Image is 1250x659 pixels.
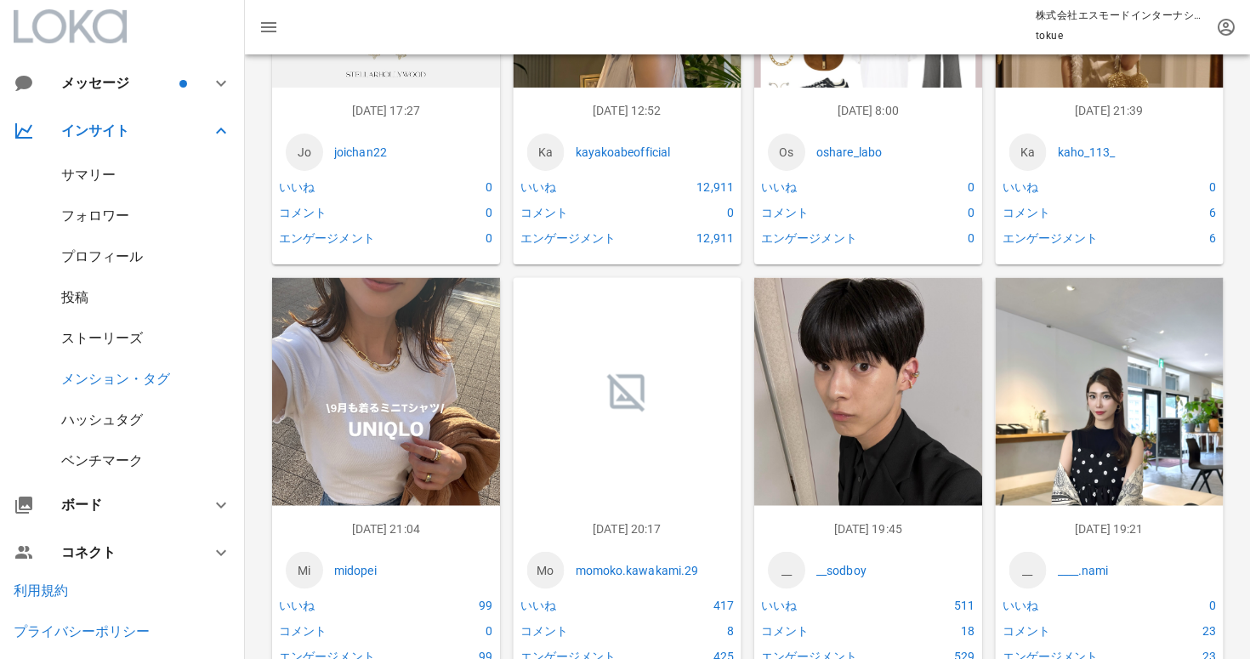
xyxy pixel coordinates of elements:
[286,551,323,588] a: Mi
[664,174,737,200] div: 12,911
[61,412,143,428] a: ハッシュタグ
[517,225,664,251] div: エンゲージメント
[61,207,129,224] a: フォロワー
[664,617,737,643] div: 8
[758,225,905,251] div: エンゲージメント
[61,122,190,139] div: インサイト
[1036,27,1206,44] p: tokue
[999,592,1146,617] div: いいね
[1058,560,1210,579] a: ____.nami
[758,592,905,617] div: いいね
[61,371,170,387] a: メンション・タグ
[768,551,805,588] a: __
[276,617,423,643] div: コメント
[999,617,1146,643] div: コメント
[276,200,423,225] div: コメント
[286,134,323,171] a: Jo
[423,174,496,200] div: 0
[61,248,143,264] a: プロフィール
[1009,101,1210,120] p: [DATE] 21:39
[905,200,978,225] div: 0
[423,592,496,617] div: 99
[527,134,565,171] a: Ka
[1009,551,1047,588] a: __
[276,592,423,617] div: いいね
[1146,617,1219,643] div: 23
[423,225,496,251] div: 0
[517,174,664,200] div: いいね
[276,174,423,200] div: いいね
[61,75,176,91] div: メッセージ
[61,497,190,513] div: ボード
[664,200,737,225] div: 0
[423,617,496,643] div: 0
[517,200,664,225] div: コメント
[999,174,1146,200] div: いいね
[286,519,486,537] p: [DATE] 21:04
[14,582,68,599] div: 利用規約
[334,560,486,579] a: midopei
[61,289,88,305] a: 投稿
[905,592,978,617] div: 511
[334,143,486,162] a: joichan22
[664,225,737,251] div: 12,911
[576,560,728,579] a: momoko.kawakami.29
[527,101,728,120] p: [DATE] 12:52
[905,617,978,643] div: 18
[1146,592,1219,617] div: 0
[905,225,978,251] div: 0
[664,592,737,617] div: 417
[527,519,728,537] p: [DATE] 20:17
[816,143,969,162] a: oshare_labo
[758,174,905,200] div: いいね
[61,330,143,346] a: ストーリーズ
[61,167,116,183] a: サマリー
[816,560,969,579] a: __sodboy
[14,623,150,639] a: プライバシーポリシー
[527,551,565,588] a: Mo
[754,278,982,570] img: 1481104544910866_18062413145372608_547861702223568160_n.jpg
[286,101,486,120] p: [DATE] 17:27
[905,174,978,200] div: 0
[999,200,1146,225] div: コメント
[768,101,969,120] p: [DATE] 8:00
[276,225,423,251] div: エンゲージメント
[517,617,664,643] div: コメント
[576,143,728,162] a: kayakoabeofficial
[423,200,496,225] div: 0
[999,225,1146,251] div: エンゲージメント
[1036,7,1206,24] p: 株式会社エスモードインターナショナル
[1009,134,1047,171] a: Ka
[996,278,1224,582] img: 1481094543030127_18528869797005715_3049200718858157105_n.jpg
[768,134,805,171] a: Os
[61,544,190,560] div: コネクト
[768,519,969,537] p: [DATE] 19:45
[61,452,143,469] a: ベンチマーク
[1146,225,1219,251] div: 6
[1058,143,1210,162] a: kaho_113_
[179,80,187,88] span: バッジ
